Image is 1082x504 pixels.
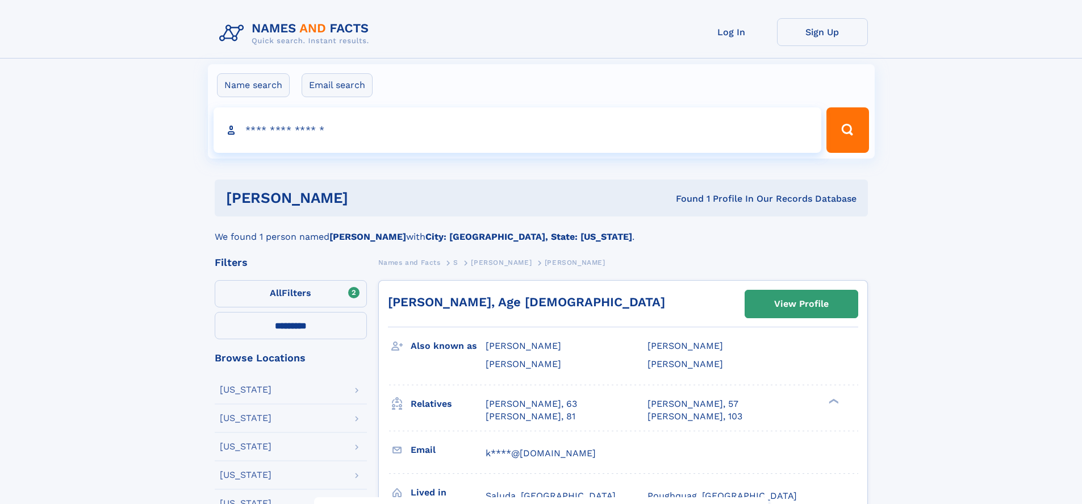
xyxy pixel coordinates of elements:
div: [US_STATE] [220,414,271,423]
div: View Profile [774,291,829,317]
button: Search Button [826,107,868,153]
div: ❯ [826,397,839,405]
div: [US_STATE] [220,442,271,451]
a: [PERSON_NAME], 57 [647,398,738,410]
span: All [270,288,282,298]
span: [PERSON_NAME] [471,259,532,266]
a: Names and Facts [378,255,441,269]
div: Found 1 Profile In Our Records Database [512,193,857,205]
div: Filters [215,257,367,268]
a: [PERSON_NAME], 103 [647,410,742,423]
img: Logo Names and Facts [215,18,378,49]
b: [PERSON_NAME] [329,231,406,242]
a: [PERSON_NAME], 81 [486,410,575,423]
h3: Relatives [411,394,486,414]
span: [PERSON_NAME] [647,340,723,351]
div: [US_STATE] [220,470,271,480]
b: City: [GEOGRAPHIC_DATA], State: [US_STATE] [425,231,632,242]
a: Log In [686,18,777,46]
a: [PERSON_NAME], Age [DEMOGRAPHIC_DATA] [388,295,665,309]
h3: Email [411,440,486,460]
a: View Profile [745,290,858,318]
span: S [453,259,458,266]
a: S [453,255,458,269]
a: [PERSON_NAME], 63 [486,398,577,410]
span: Poughquag, [GEOGRAPHIC_DATA] [647,490,797,501]
label: Email search [302,73,373,97]
div: Browse Locations [215,353,367,363]
span: [PERSON_NAME] [545,259,605,266]
div: We found 1 person named with . [215,216,868,244]
span: [PERSON_NAME] [486,359,561,369]
span: [PERSON_NAME] [647,359,723,369]
label: Filters [215,280,367,307]
a: [PERSON_NAME] [471,255,532,269]
h3: Lived in [411,483,486,502]
h3: Also known as [411,336,486,356]
span: Saluda, [GEOGRAPHIC_DATA] [486,490,616,501]
label: Name search [217,73,290,97]
h1: [PERSON_NAME] [226,191,512,205]
input: search input [214,107,822,153]
a: Sign Up [777,18,868,46]
div: [US_STATE] [220,385,271,394]
span: [PERSON_NAME] [486,340,561,351]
